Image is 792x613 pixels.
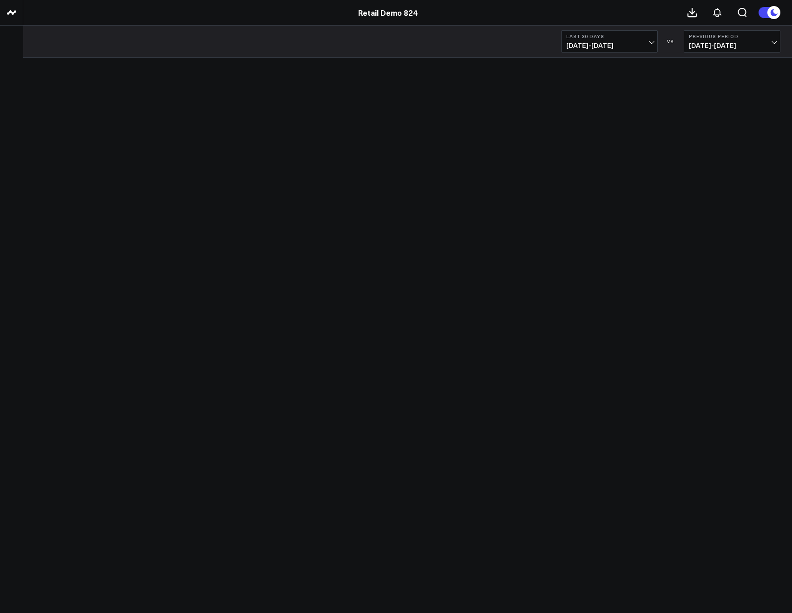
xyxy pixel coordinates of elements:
[566,33,653,39] b: Last 30 Days
[689,42,775,49] span: [DATE] - [DATE]
[689,33,775,39] b: Previous Period
[561,30,658,53] button: Last 30 Days[DATE]-[DATE]
[358,7,418,18] a: Retail Demo 824
[566,42,653,49] span: [DATE] - [DATE]
[684,30,780,53] button: Previous Period[DATE]-[DATE]
[662,39,679,44] div: VS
